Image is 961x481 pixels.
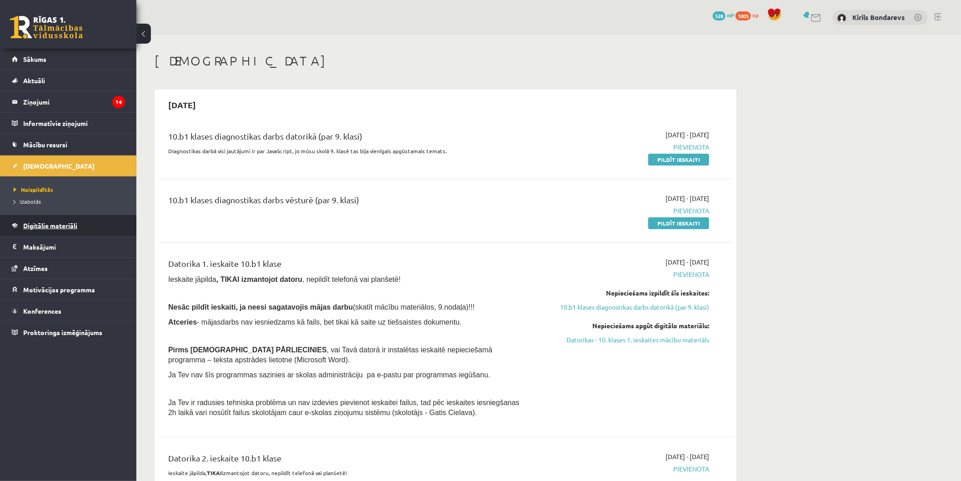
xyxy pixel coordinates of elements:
span: [DATE] - [DATE] [666,452,709,461]
div: 10.b1 klases diagnostikas darbs datorikā (par 9. klasi) [168,130,524,147]
a: 528 mP [713,11,734,19]
div: Datorika 1. ieskaite 10.b1 klase [168,257,524,274]
a: Sākums [12,49,125,70]
span: 1005 [736,11,751,20]
p: Diagnostikas darbā visi jautājumi ir par JavaScript, jo mūsu skolā 9. klasē tas bija vienīgais ap... [168,147,524,155]
a: Datorikas - 10. klases 1. ieskaites mācību materiāls [538,335,709,345]
a: Maksājumi [12,236,125,257]
span: Aktuāli [23,76,45,85]
span: Ja Tev nav šīs programmas sazinies ar skolas administrāciju pa e-pastu par programmas iegūšanu. [168,371,490,379]
a: Pildīt ieskaiti [648,217,709,229]
span: Proktoringa izmēģinājums [23,328,102,336]
span: Izlabotās [14,198,41,205]
h2: [DATE] [159,94,205,115]
a: Proktoringa izmēģinājums [12,322,125,343]
a: Ziņojumi14 [12,91,125,112]
i: 14 [112,96,125,108]
span: Pievienota [538,464,709,474]
a: Informatīvie ziņojumi [12,113,125,134]
b: Atceries [168,318,197,326]
span: - mājasdarbs nav iesniedzams kā fails, bet tikai kā saite uz tiešsaistes dokumentu. [168,318,462,326]
a: Pildīt ieskaiti [648,154,709,165]
strong: TIKAI [207,469,222,476]
img: Kirils Bondarevs [837,14,846,23]
legend: Informatīvie ziņojumi [23,113,125,134]
b: , TIKAI izmantojot datoru [216,276,302,283]
a: Izlabotās [14,197,127,205]
span: Sākums [23,55,46,63]
a: Rīgas 1. Tālmācības vidusskola [10,16,83,39]
span: Ja Tev ir radusies tehniska problēma un nav izdevies pievienot ieskaitei failus, tad pēc ieskaite... [168,399,520,416]
span: Ieskaite jāpilda , nepildīt telefonā vai planšetē! [168,276,400,283]
span: , vai Tavā datorā ir instalētas ieskaitē nepieciešamā programma – teksta apstrādes lietotne (Micr... [168,346,492,364]
div: 10.b1 klases diagnostikas darbs vēsturē (par 9. klasi) [168,194,524,210]
span: Motivācijas programma [23,286,95,294]
a: Mācību resursi [12,134,125,155]
span: [DATE] - [DATE] [666,194,709,203]
span: (skatīt mācību materiālos, 9.nodaļa)!!! [353,303,475,311]
a: Neizpildītās [14,185,127,194]
span: Pievienota [538,270,709,279]
div: Datorika 2. ieskaite 10.b1 klase [168,452,524,469]
a: Digitālie materiāli [12,215,125,236]
span: Neizpildītās [14,186,53,193]
a: [DEMOGRAPHIC_DATA] [12,155,125,176]
span: Mācību resursi [23,140,67,149]
span: Pievienota [538,206,709,215]
span: Pirms [DEMOGRAPHIC_DATA] PĀRLIECINIES [168,346,327,354]
span: Digitālie materiāli [23,221,77,230]
a: Atzīmes [12,258,125,279]
span: Pievienota [538,142,709,152]
span: Atzīmes [23,264,48,272]
a: Motivācijas programma [12,279,125,300]
span: [DEMOGRAPHIC_DATA] [23,162,95,170]
a: 10.b1 klases diagnostikas darbs datorikā (par 9. klasi) [538,302,709,312]
span: [DATE] - [DATE] [666,257,709,267]
h1: [DEMOGRAPHIC_DATA] [155,53,736,69]
span: mP [727,11,734,19]
legend: Ziņojumi [23,91,125,112]
a: Kirils Bondarevs [852,13,905,22]
div: Nepieciešams izpildīt šīs ieskaites: [538,288,709,298]
a: Konferences [12,301,125,321]
a: 1005 xp [736,11,763,19]
span: xp [752,11,758,19]
span: 528 [713,11,726,20]
p: Ieskaite jāpilda, izmantojot datoru, nepildīt telefonā vai planšetē! [168,469,524,477]
span: Konferences [23,307,61,315]
a: Aktuāli [12,70,125,91]
div: Nepieciešams apgūt digitālo materiālu: [538,321,709,331]
span: Nesāc pildīt ieskaiti, ja neesi sagatavojis mājas darbu [168,303,353,311]
legend: Maksājumi [23,236,125,257]
span: [DATE] - [DATE] [666,130,709,140]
